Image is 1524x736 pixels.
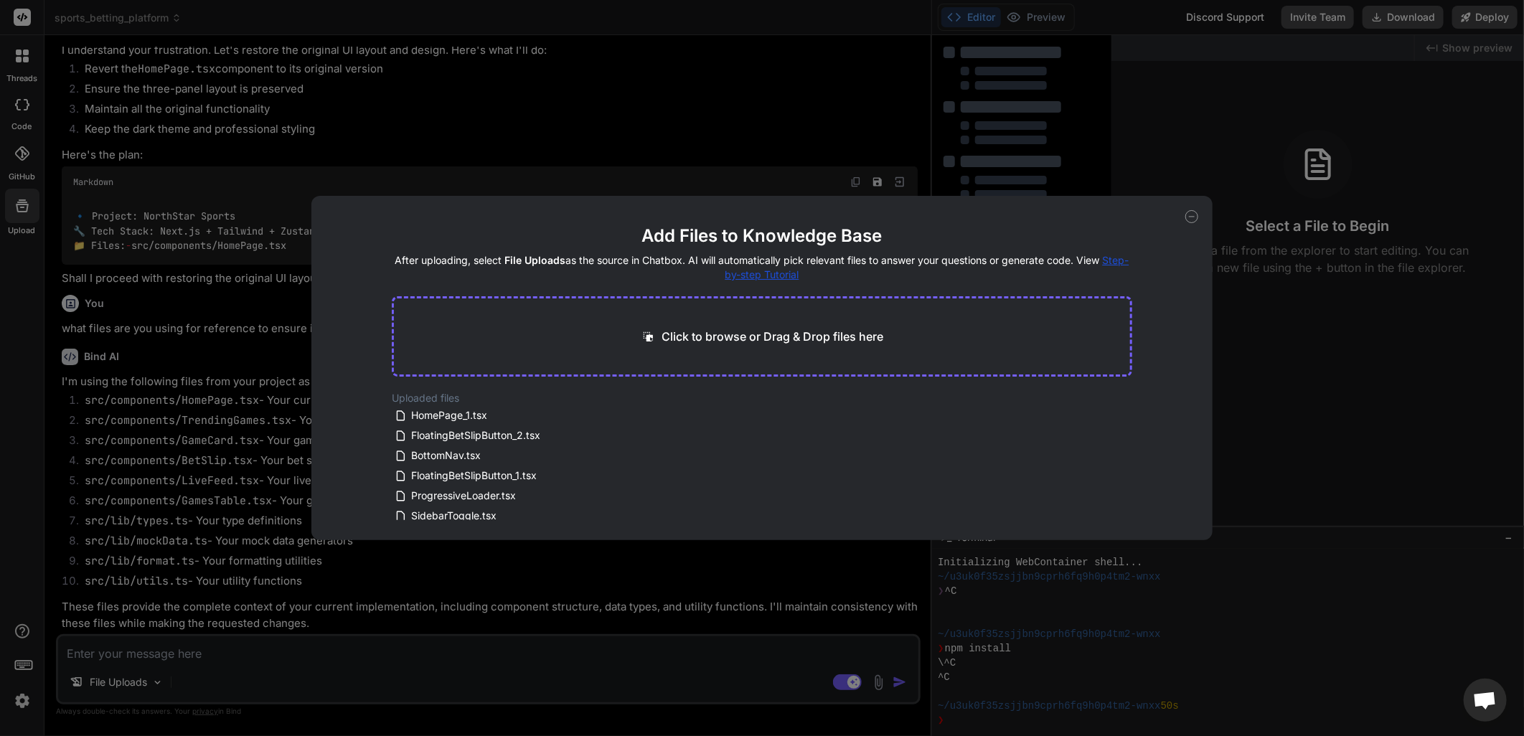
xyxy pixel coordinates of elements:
span: SidebarToggle.tsx [410,507,498,524]
span: ProgressiveLoader.tsx [410,487,517,504]
span: HomePage_1.tsx [410,407,489,424]
span: FloatingBetSlipButton_1.tsx [410,467,538,484]
h2: Add Files to Knowledge Base [392,225,1133,247]
span: FloatingBetSlipButton_2.tsx [410,427,542,444]
h2: Uploaded files [392,391,1133,405]
span: File Uploads [505,254,566,266]
div: Open chat [1464,679,1507,722]
p: Click to browse or Drag & Drop files here [662,328,883,345]
span: BottomNav.tsx [410,447,482,464]
h4: After uploading, select as the source in Chatbox. AI will automatically pick relevant files to an... [392,253,1133,282]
